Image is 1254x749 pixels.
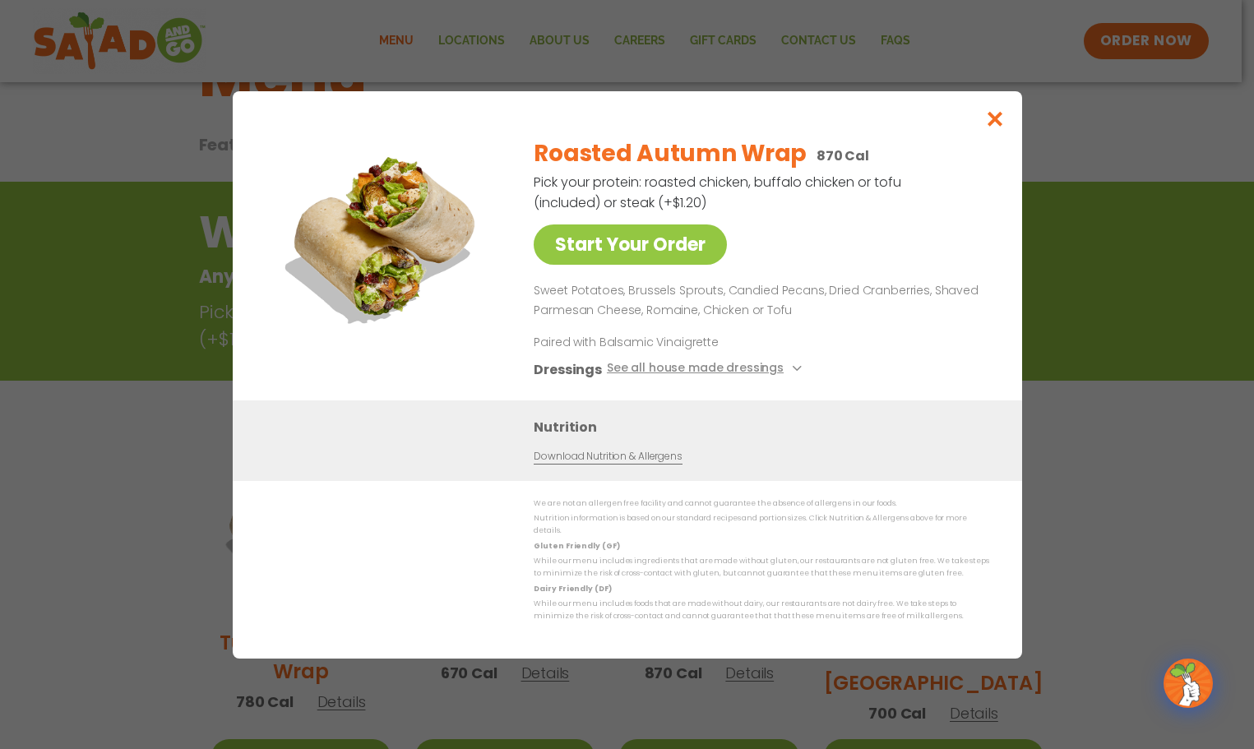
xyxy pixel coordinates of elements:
p: Sweet Potatoes, Brussels Sprouts, Candied Pecans, Dried Cranberries, Shaved Parmesan Cheese, Roma... [534,281,983,321]
p: Nutrition information is based on our standard recipes and portion sizes. Click Nutrition & Aller... [534,512,989,538]
h3: Dressings [534,358,602,379]
a: Download Nutrition & Allergens [534,448,682,464]
strong: Dairy Friendly (DF) [534,583,611,593]
p: Pick your protein: roasted chicken, buffalo chicken or tofu (included) or steak (+$1.20) [534,172,904,213]
p: While our menu includes ingredients that are made without gluten, our restaurants are not gluten ... [534,555,989,580]
button: Close modal [968,91,1021,146]
h2: Roasted Autumn Wrap [534,136,807,171]
img: wpChatIcon [1165,660,1211,706]
img: Featured product photo for Roasted Autumn Wrap [270,124,500,354]
p: 870 Cal [817,146,869,166]
strong: Gluten Friendly (GF) [534,540,619,550]
p: Paired with Balsamic Vinaigrette [534,333,838,350]
a: Start Your Order [534,224,727,265]
button: See all house made dressings [606,358,806,379]
p: While our menu includes foods that are made without dairy, our restaurants are not dairy free. We... [534,598,989,623]
h3: Nutrition [534,416,997,437]
p: We are not an allergen free facility and cannot guarantee the absence of allergens in our foods. [534,497,989,510]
